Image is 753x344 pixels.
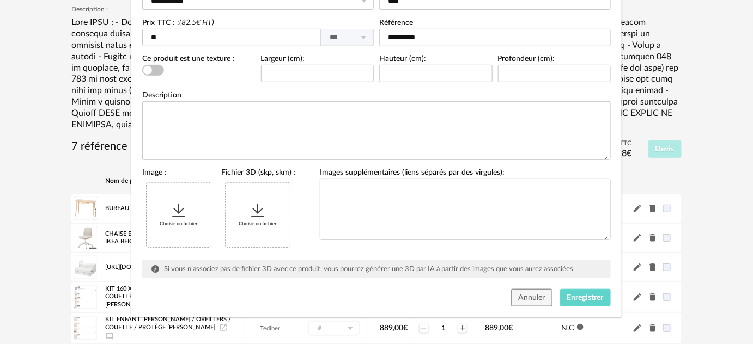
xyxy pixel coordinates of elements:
label: Ce produit est une texture : [142,55,235,65]
span: Annuler [518,294,545,302]
label: Profondeur (cm): [498,55,555,65]
label: Largeur (cm): [261,55,305,65]
label: Référence [379,19,413,29]
span: Si vous n’associez pas de fichier 3D avec ce produit, vous pourrez générer une 3D par IA à partir... [164,266,573,273]
label: Description [142,91,181,101]
button: Enregistrer [560,289,611,306]
label: Image : [142,169,167,179]
div: Choisir un fichier [226,183,290,247]
span: Enregistrer [567,294,604,302]
label: Fichier 3D (skp, skm) : [221,169,296,179]
label: Hauteur (cm): [379,55,426,65]
label: Images supplémentaires (liens séparés par des virgules): [320,169,505,179]
div: Choisir un fichier [147,183,211,247]
label: Prix TTC : : [142,19,214,27]
i: (82.5€ HT) [179,19,214,27]
button: Annuler [511,289,552,306]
